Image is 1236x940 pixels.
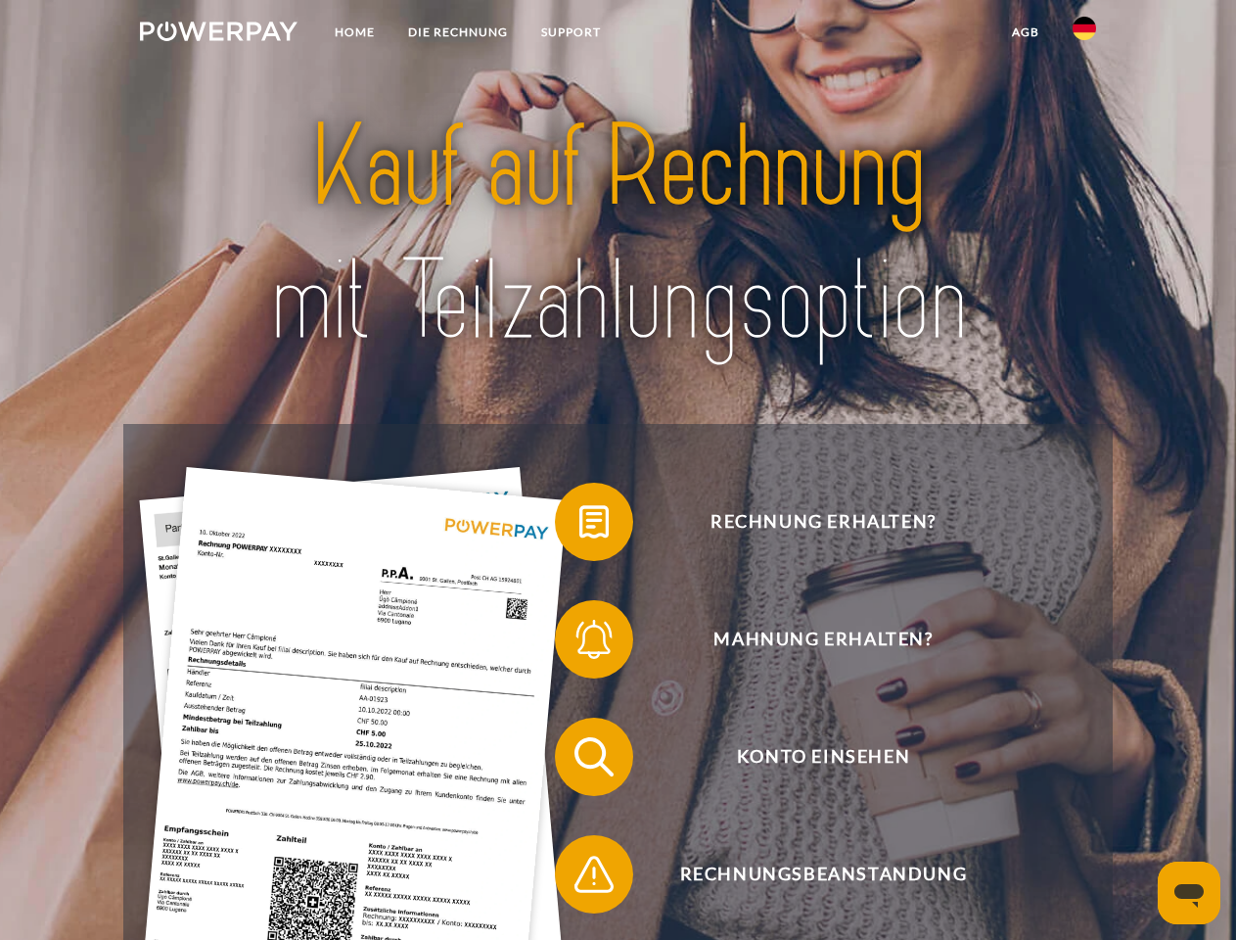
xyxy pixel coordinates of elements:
button: Konto einsehen [555,718,1064,796]
a: DIE RECHNUNG [391,15,525,50]
span: Rechnungsbeanstandung [583,835,1063,914]
img: qb_warning.svg [570,850,618,899]
img: qb_bill.svg [570,497,618,546]
button: Rechnung erhalten? [555,483,1064,561]
button: Mahnung erhalten? [555,600,1064,679]
button: Rechnungsbeanstandung [555,835,1064,914]
img: de [1073,17,1096,40]
span: Rechnung erhalten? [583,483,1063,561]
span: Konto einsehen [583,718,1063,796]
img: qb_bell.svg [570,615,618,664]
a: Home [318,15,391,50]
img: qb_search.svg [570,732,618,781]
img: logo-powerpay-white.svg [140,22,298,41]
iframe: Schaltfläche zum Öffnen des Messaging-Fensters [1158,862,1220,924]
span: Mahnung erhalten? [583,600,1063,679]
img: title-powerpay_de.svg [187,94,1049,375]
a: SUPPORT [525,15,618,50]
a: agb [995,15,1056,50]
